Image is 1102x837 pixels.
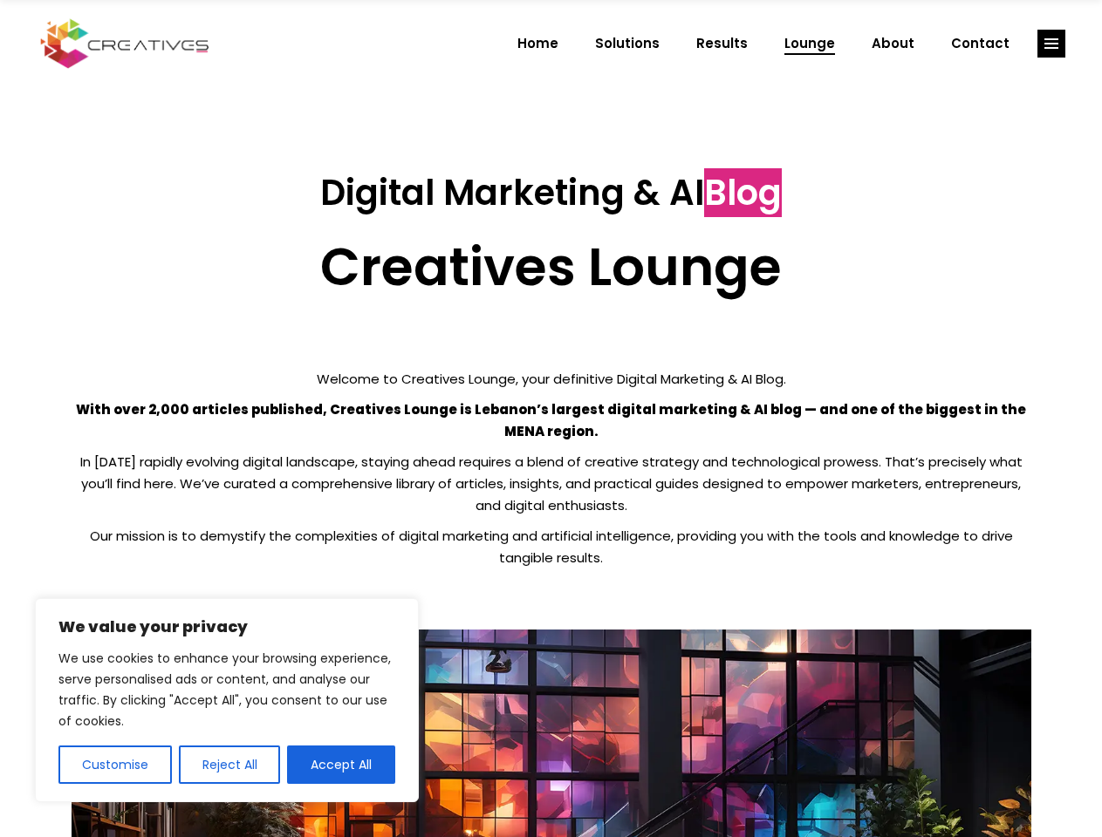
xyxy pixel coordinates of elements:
[72,525,1031,568] p: Our mission is to demystify the complexities of digital marketing and artificial intelligence, pr...
[766,21,853,66] a: Lounge
[872,21,914,66] span: About
[577,21,678,66] a: Solutions
[179,745,281,784] button: Reject All
[72,172,1031,214] h3: Digital Marketing & AI
[37,17,213,71] img: Creatives
[58,616,395,637] p: We value your privacy
[58,648,395,732] p: We use cookies to enhance your browsing experience, serve personalised ads or content, and analys...
[35,598,419,802] div: We value your privacy
[704,168,782,217] span: Blog
[1037,30,1065,58] a: link
[72,235,1031,298] h2: Creatives Lounge
[499,21,577,66] a: Home
[72,368,1031,390] p: Welcome to Creatives Lounge, your definitive Digital Marketing & AI Blog.
[287,745,395,784] button: Accept All
[933,21,1028,66] a: Contact
[951,21,1010,66] span: Contact
[696,21,748,66] span: Results
[517,21,558,66] span: Home
[678,21,766,66] a: Results
[58,745,172,784] button: Customise
[853,21,933,66] a: About
[76,400,1026,440] strong: With over 2,000 articles published, Creatives Lounge is Lebanon’s largest digital marketing & AI ...
[72,451,1031,516] p: In [DATE] rapidly evolving digital landscape, staying ahead requires a blend of creative strategy...
[784,21,835,66] span: Lounge
[595,21,660,66] span: Solutions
